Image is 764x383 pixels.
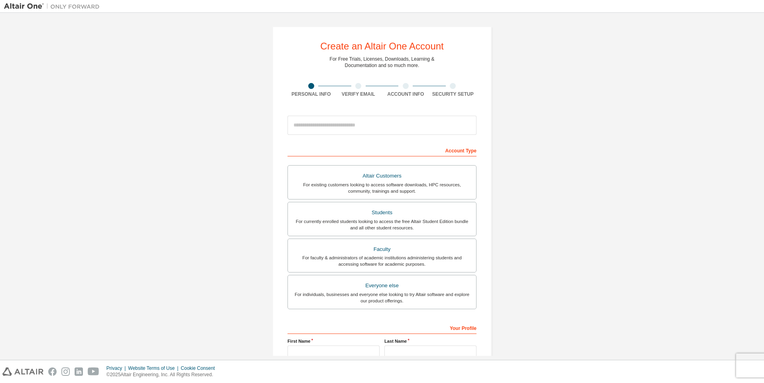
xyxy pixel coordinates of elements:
div: Account Info [382,91,429,97]
div: For faculty & administrators of academic institutions administering students and accessing softwa... [293,255,471,267]
div: For Free Trials, Licenses, Downloads, Learning & Documentation and so much more. [330,56,435,69]
div: Create an Altair One Account [320,41,444,51]
div: Students [293,207,471,218]
div: Privacy [106,365,128,371]
label: First Name [287,338,380,344]
div: Security Setup [429,91,477,97]
div: Cookie Consent [181,365,219,371]
img: youtube.svg [88,367,99,376]
div: Faculty [293,244,471,255]
img: altair_logo.svg [2,367,43,376]
img: facebook.svg [48,367,57,376]
div: Account Type [287,144,477,156]
img: instagram.svg [61,367,70,376]
div: For currently enrolled students looking to access the free Altair Student Edition bundle and all ... [293,218,471,231]
div: Website Terms of Use [128,365,181,371]
img: Altair One [4,2,104,10]
div: Your Profile [287,321,477,334]
div: Personal Info [287,91,335,97]
img: linkedin.svg [75,367,83,376]
div: For individuals, businesses and everyone else looking to try Altair software and explore our prod... [293,291,471,304]
div: Altair Customers [293,170,471,182]
label: Last Name [384,338,477,344]
div: Everyone else [293,280,471,291]
p: © 2025 Altair Engineering, Inc. All Rights Reserved. [106,371,220,378]
div: For existing customers looking to access software downloads, HPC resources, community, trainings ... [293,182,471,194]
div: Verify Email [335,91,382,97]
